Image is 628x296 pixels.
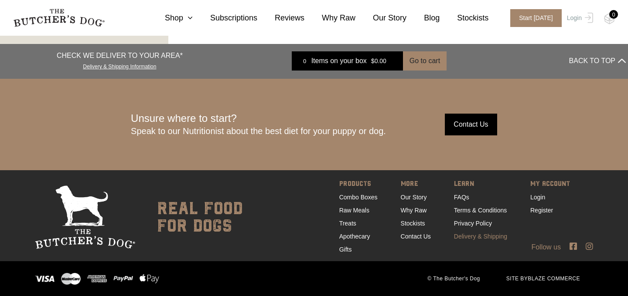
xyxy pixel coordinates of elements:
p: CHECK WE DELIVER TO YOUR AREA* [57,50,183,61]
span: Items on your box [311,56,367,66]
span: MORE [401,178,431,191]
a: Why Raw [304,12,355,24]
a: Shop [147,12,193,24]
a: Register [530,207,553,214]
a: Contact Us [401,233,431,240]
a: Delivery & Shipping [454,233,507,240]
a: Delivery & Shipping Information [83,61,156,70]
a: Why Raw [401,207,427,214]
span: © The Butcher's Dog [414,275,493,283]
span: PRODUCTS [339,178,378,191]
div: 0 [609,10,618,19]
a: Stockists [401,220,425,227]
span: LEARN [454,178,507,191]
a: Login [565,9,593,27]
span: Speak to our Nutritionist about the best diet for your puppy or dog. [131,126,386,136]
a: BLAZE COMMERCE [528,276,580,282]
input: Contact Us [445,114,497,135]
span: $ [371,57,375,64]
a: Reviews [257,12,304,24]
span: Start [DATE] [510,9,562,27]
a: Treats [339,220,356,227]
a: Subscriptions [193,12,257,24]
div: 0 [298,57,311,65]
a: Combo Boxes [339,194,378,201]
a: Gifts [339,246,352,253]
a: Our Story [401,194,427,201]
img: TBD_Cart-Empty.png [604,13,615,24]
a: FAQs [454,194,469,201]
button: Go to cart [403,51,447,71]
a: Login [530,194,545,201]
span: MY ACCOUNT [530,178,570,191]
div: Unsure where to start? [131,112,386,137]
a: Raw Meals [339,207,369,214]
div: real food for dogs [148,185,243,249]
a: Apothecary [339,233,370,240]
a: 0 Items on your box $0.00 [292,51,403,71]
a: Our Story [355,12,406,24]
bdi: 0.00 [371,57,386,64]
a: Stockists [440,12,488,24]
a: Start [DATE] [502,9,565,27]
a: Terms & Conditions [454,207,507,214]
a: Privacy Policy [454,220,492,227]
a: Blog [406,12,440,24]
span: SITE BY [493,275,593,283]
button: BACK TO TOP [569,50,626,71]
